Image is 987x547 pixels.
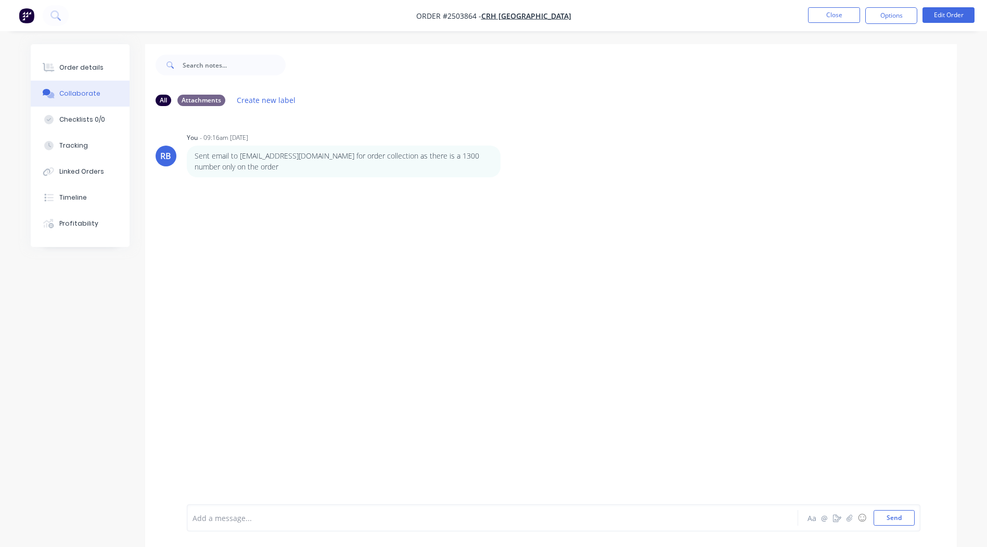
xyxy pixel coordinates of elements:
[183,55,286,75] input: Search notes...
[818,512,831,524] button: @
[187,133,198,142] div: You
[19,8,34,23] img: Factory
[59,219,98,228] div: Profitability
[874,510,915,526] button: Send
[59,89,100,98] div: Collaborate
[160,150,171,162] div: RB
[31,107,130,133] button: Checklists 0/0
[59,63,104,72] div: Order details
[31,81,130,107] button: Collaborate
[31,185,130,211] button: Timeline
[865,7,917,24] button: Options
[177,95,225,106] div: Attachments
[31,133,130,159] button: Tracking
[200,133,248,142] div: - 09:16am [DATE]
[856,512,868,524] button: ☺
[806,512,818,524] button: Aa
[59,193,87,202] div: Timeline
[59,141,88,150] div: Tracking
[808,7,860,23] button: Close
[156,95,171,106] div: All
[31,159,130,185] button: Linked Orders
[232,93,301,107] button: Create new label
[59,115,105,124] div: Checklists 0/0
[59,167,104,176] div: Linked Orders
[31,55,130,81] button: Order details
[922,7,975,23] button: Edit Order
[195,151,493,172] p: Sent email to [EMAIL_ADDRESS][DOMAIN_NAME] for order collection as there is a 1300 number only on...
[416,11,481,21] span: Order #2503864 -
[481,11,571,21] a: CRH [GEOGRAPHIC_DATA]
[31,211,130,237] button: Profitability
